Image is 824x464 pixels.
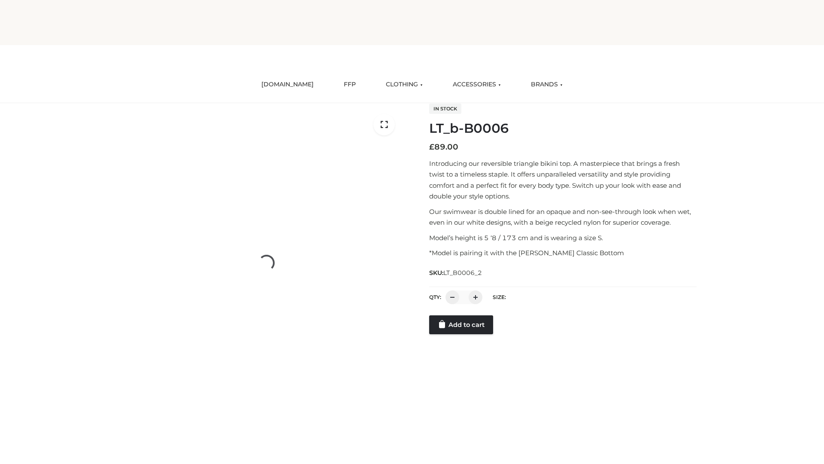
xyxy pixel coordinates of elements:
span: SKU: [429,268,483,278]
a: BRANDS [524,75,569,94]
p: Model’s height is 5 ‘8 / 173 cm and is wearing a size S. [429,232,697,244]
span: £ [429,142,434,152]
p: *Model is pairing it with the [PERSON_NAME] Classic Bottom [429,247,697,259]
a: Add to cart [429,315,493,334]
p: Introducing our reversible triangle bikini top. A masterpiece that brings a fresh twist to a time... [429,158,697,202]
a: ACCESSORIES [446,75,507,94]
label: QTY: [429,294,441,300]
span: LT_B0006_2 [443,269,482,277]
span: In stock [429,104,461,114]
label: Size: [493,294,506,300]
a: [DOMAIN_NAME] [255,75,320,94]
h1: LT_b-B0006 [429,121,697,136]
bdi: 89.00 [429,142,458,152]
a: CLOTHING [379,75,429,94]
p: Our swimwear is double lined for an opaque and non-see-through look when wet, even in our white d... [429,206,697,228]
a: FFP [337,75,362,94]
